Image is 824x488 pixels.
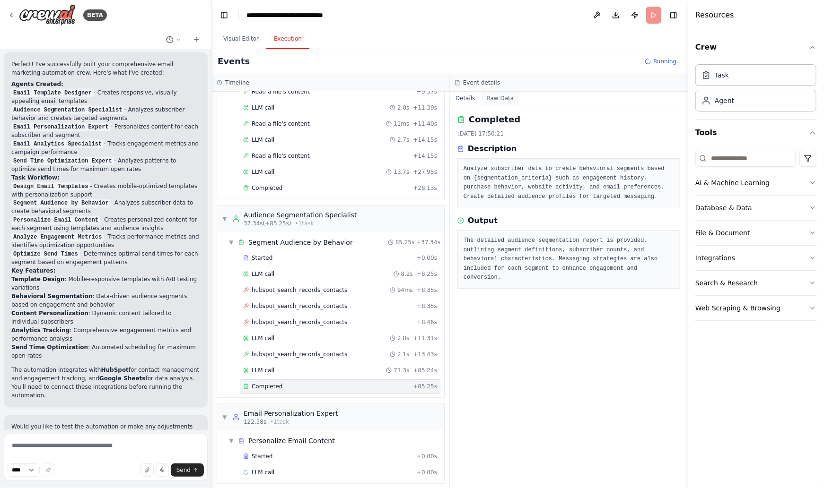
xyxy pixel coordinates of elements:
[11,156,200,173] li: - Analyzes patterns to optimize send times for maximum open rates
[11,326,200,343] li: : Comprehensive engagement metrics and performance analysis
[156,463,169,477] button: Click to speak your automation idea
[11,88,200,105] li: - Creates responsive, visually appealing email templates
[252,168,274,176] span: LLM call
[11,423,200,440] p: Would you like to test the automation or make any adjustments to the agents or tasks?
[11,123,111,131] code: Email Personalization Expert
[11,292,200,309] li: : Data-driven audience segments based on engagement and behavior
[413,104,437,111] span: + 11.39s
[417,88,437,95] span: + 9.37s
[469,113,520,126] h2: Completed
[667,9,680,22] button: Hide right sidebar
[11,276,65,283] strong: Template Design
[395,239,415,246] span: 85.25s
[252,318,347,326] span: hubspot_search_records_contacts
[397,286,413,294] span: 94ms
[11,344,88,351] strong: Send Time Optimization
[417,453,437,460] span: + 0.00s
[11,60,200,77] p: Perfect! I've successfully built your comprehensive email marketing automation crew. Here's what ...
[468,143,517,154] h3: Description
[468,215,498,226] h3: Output
[11,174,60,181] strong: Task Workflow:
[11,233,104,242] code: Analyze Engagement Metrics
[83,9,107,21] div: BETA
[464,236,674,283] pre: The detailed audience segmentation report is provided, outlining segment definitions, subscriber ...
[252,120,310,128] span: Read a file's content
[463,79,500,86] h3: Event details
[222,413,228,421] span: ▼
[464,164,674,201] pre: Analyze subscriber data to create behavioral segments based on {segmentation_criteria} such as en...
[695,303,780,313] div: Web Scraping & Browsing
[457,130,680,137] div: [DATE] 17:50:21
[417,302,437,310] span: + 8.35s
[11,275,200,292] li: : Mobile-responsive templates with A/B testing variations
[11,343,200,360] li: : Automated scheduling for maximum open rates
[695,178,770,188] div: AI & Machine Learning
[244,409,338,418] div: Email Personalization Expert
[176,466,191,474] span: Send
[11,139,200,156] li: - Tracks engagement metrics and campaign performance
[228,437,234,445] span: ▼
[252,453,272,460] span: Started
[417,286,437,294] span: + 8.35s
[11,199,200,216] li: - Analyzes subscriber data to create behavioral segments
[11,157,114,165] code: Send Time Optimization Expert
[42,463,55,477] button: Improve this prompt
[417,254,437,262] span: + 0.00s
[417,469,437,476] span: + 0.00s
[252,383,282,390] span: Completed
[252,334,274,342] span: LLM call
[11,327,70,334] strong: Analytics Tracking
[252,367,274,374] span: LLM call
[11,233,200,250] li: - Tracks performance metrics and identifies optimization opportunities
[695,228,750,238] div: File & Document
[394,168,409,176] span: 13.7s
[248,238,353,247] span: Segment Audience by Behavior
[394,120,409,128] span: 11ms
[252,351,347,358] span: hubspot_search_records_contacts
[695,271,816,295] button: Search & Research
[397,136,409,144] span: 2.7s
[450,92,481,105] button: Details
[417,270,437,278] span: + 8.25s
[394,367,409,374] span: 71.3s
[252,302,347,310] span: hubspot_search_records_contacts
[653,58,682,65] span: Running...
[413,334,437,342] span: + 11.31s
[401,270,413,278] span: 8.2s
[11,122,200,139] li: - Personalizes content for each subscriber and segment
[11,216,100,225] code: Personalize Email Content
[413,120,437,128] span: + 11.40s
[216,29,266,49] button: Visual Editor
[252,469,274,476] span: LLM call
[11,250,200,267] li: - Determines optimal send times for each segment based on engagement patterns
[244,210,357,220] div: Audience Segmentation Specialist
[397,334,409,342] span: 2.8s
[11,309,200,326] li: : Dynamic content tailored to individual subscribers
[11,182,90,191] code: Design Email Templates
[11,89,94,97] code: Email Template Designer
[695,221,816,245] button: File & Document
[11,268,55,274] strong: Key Features:
[695,34,816,60] button: Crew
[140,463,154,477] button: Upload files
[413,351,437,358] span: + 13.43s
[397,104,409,111] span: 2.0s
[11,250,80,259] code: Optimize Send Times
[413,184,437,192] span: + 28.13s
[244,220,291,227] span: 37.34s (+85.25s)
[171,463,204,477] button: Send
[695,9,734,21] h4: Resources
[252,286,347,294] span: hubspot_search_records_contacts
[715,96,734,105] div: Agent
[11,199,111,208] code: Segment Audience by Behavior
[397,351,409,358] span: 2.1s
[413,168,437,176] span: + 27.95s
[11,106,124,114] code: Audience Segmentation Specialist
[218,9,231,22] button: Hide left sidebar
[252,254,272,262] span: Started
[715,70,729,80] div: Task
[11,366,200,400] p: The automation integrates with for contact management and engagement tracking, and for data analy...
[11,81,63,87] strong: Agents Created:
[99,376,146,382] strong: Google Sheets
[228,239,234,246] span: ▼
